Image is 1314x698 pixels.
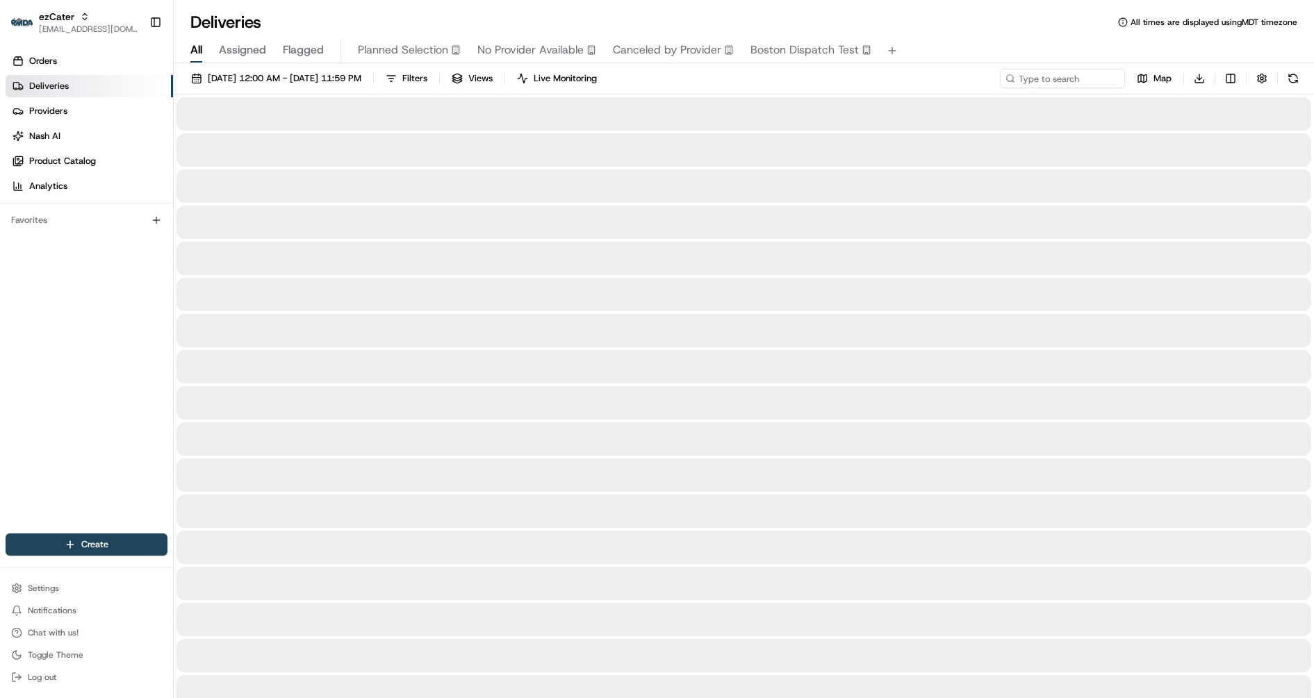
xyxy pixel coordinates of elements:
[511,69,603,88] button: Live Monitoring
[6,209,167,231] div: Favorites
[6,75,173,97] a: Deliveries
[6,533,167,556] button: Create
[1000,69,1125,88] input: Type to search
[28,627,79,638] span: Chat with us!
[81,538,108,551] span: Create
[29,55,57,67] span: Orders
[29,80,69,92] span: Deliveries
[6,150,173,172] a: Product Catalog
[6,50,173,72] a: Orders
[613,42,721,58] span: Canceled by Provider
[1283,69,1303,88] button: Refresh
[6,601,167,620] button: Notifications
[358,42,448,58] span: Planned Selection
[379,69,434,88] button: Filters
[190,42,202,58] span: All
[6,100,173,122] a: Providers
[219,42,266,58] span: Assigned
[445,69,499,88] button: Views
[1131,17,1297,28] span: All times are displayed using MDT timezone
[28,583,59,594] span: Settings
[11,18,33,27] img: ezCater
[28,605,76,616] span: Notifications
[1153,72,1172,85] span: Map
[29,130,60,142] span: Nash AI
[29,105,67,117] span: Providers
[6,623,167,642] button: Chat with us!
[29,180,67,192] span: Analytics
[190,11,261,33] h1: Deliveries
[6,579,167,598] button: Settings
[283,42,324,58] span: Flagged
[6,667,167,687] button: Log out
[6,6,144,39] button: ezCaterezCater[EMAIL_ADDRESS][DOMAIN_NAME]
[1131,69,1178,88] button: Map
[28,649,83,660] span: Toggle Theme
[6,175,173,197] a: Analytics
[6,125,173,147] a: Nash AI
[39,24,138,35] button: [EMAIL_ADDRESS][DOMAIN_NAME]
[534,72,597,85] span: Live Monitoring
[6,645,167,665] button: Toggle Theme
[750,42,859,58] span: Boston Dispatch Test
[28,672,56,683] span: Log out
[29,155,96,167] span: Product Catalog
[468,72,493,85] span: Views
[208,72,361,85] span: [DATE] 12:00 AM - [DATE] 11:59 PM
[39,10,74,24] button: ezCater
[185,69,368,88] button: [DATE] 12:00 AM - [DATE] 11:59 PM
[402,72,427,85] span: Filters
[477,42,584,58] span: No Provider Available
